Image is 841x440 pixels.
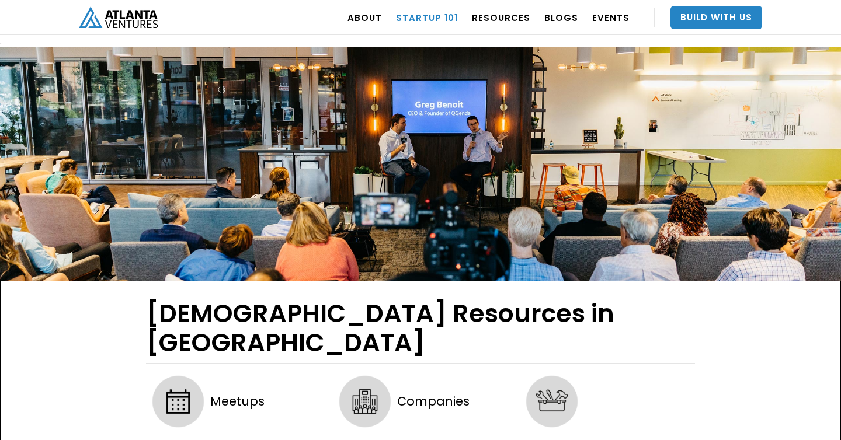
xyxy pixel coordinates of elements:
a: RESOURCES [472,1,530,34]
a: Meetups [146,369,265,439]
h1: [DEMOGRAPHIC_DATA] Resources in [GEOGRAPHIC_DATA] [146,299,695,364]
a: BLOGS [544,1,578,34]
a: EVENTS [592,1,630,34]
img: companies symbol [333,369,397,434]
a: ABOUT [347,1,382,34]
a: Build With Us [670,6,762,29]
a: Companies [333,369,508,439]
img: resources logo [520,369,584,434]
p: Meetups [210,369,265,434]
img: meetups symbol [146,369,210,434]
p: Companies [397,369,508,434]
a: Startup 101 [396,1,458,34]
